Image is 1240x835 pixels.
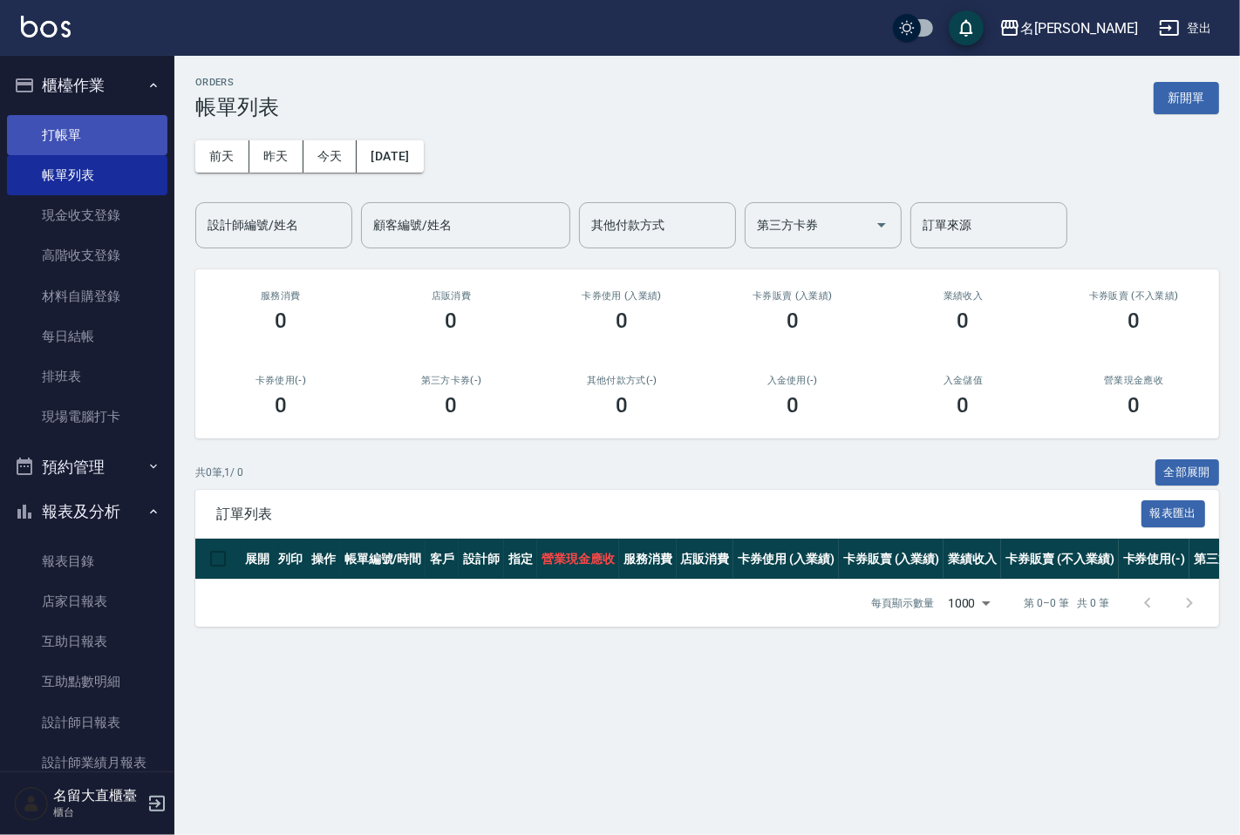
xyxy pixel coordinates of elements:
th: 卡券使用 (入業績) [733,539,839,580]
p: 每頁顯示數量 [871,595,934,611]
a: 互助日報表 [7,621,167,662]
button: [DATE] [357,140,423,173]
h3: 服務消費 [216,290,345,302]
h2: 第三方卡券(-) [387,375,516,386]
h2: 其他付款方式(-) [557,375,686,386]
p: 共 0 筆, 1 / 0 [195,465,243,480]
h2: 卡券販賣 (入業績) [728,290,857,302]
a: 排班表 [7,356,167,397]
button: 預約管理 [7,445,167,490]
button: 名[PERSON_NAME] [992,10,1145,46]
th: 卡券販賣 (入業績) [839,539,944,580]
h3: 0 [787,393,799,417]
h3: 0 [446,393,458,417]
h3: 0 [616,309,628,333]
th: 操作 [307,539,340,580]
h2: 卡券使用 (入業績) [557,290,686,302]
th: 卡券使用(-) [1119,539,1190,580]
button: 報表匯出 [1141,500,1206,527]
h5: 名留大直櫃臺 [53,787,142,804]
th: 卡券販賣 (不入業績) [1001,539,1118,580]
div: 1000 [941,580,997,627]
h3: 0 [957,393,969,417]
a: 新開單 [1154,89,1219,105]
h3: 0 [1128,393,1140,417]
h3: 帳單列表 [195,95,279,119]
h3: 0 [275,393,287,417]
a: 店家日報表 [7,581,167,621]
div: 名[PERSON_NAME] [1020,17,1138,39]
img: Person [14,786,49,821]
h3: 0 [1128,309,1140,333]
th: 指定 [504,539,537,580]
h3: 0 [787,309,799,333]
th: 營業現金應收 [537,539,619,580]
th: 業績收入 [944,539,1001,580]
th: 帳單編號/時間 [340,539,426,580]
h3: 0 [616,393,628,417]
a: 現金收支登錄 [7,195,167,235]
h2: 店販消費 [387,290,516,302]
button: 全部展開 [1155,459,1220,486]
p: 櫃台 [53,804,142,820]
button: Open [868,211,896,239]
a: 報表目錄 [7,541,167,581]
button: 報表及分析 [7,489,167,534]
a: 帳單列表 [7,155,167,195]
th: 店販消費 [677,539,734,580]
button: 櫃檯作業 [7,63,167,108]
button: 今天 [303,140,358,173]
h2: 卡券使用(-) [216,375,345,386]
th: 服務消費 [619,539,677,580]
a: 現場電腦打卡 [7,397,167,437]
th: 客戶 [426,539,459,580]
a: 高階收支登錄 [7,235,167,275]
th: 設計師 [459,539,504,580]
a: 每日結帳 [7,316,167,356]
a: 報表匯出 [1141,505,1206,521]
h3: 0 [275,309,287,333]
h2: 營業現金應收 [1069,375,1198,386]
a: 設計師業績月報表 [7,743,167,783]
button: 前天 [195,140,249,173]
h2: ORDERS [195,77,279,88]
button: save [949,10,984,45]
a: 打帳單 [7,115,167,155]
th: 列印 [274,539,307,580]
img: Logo [21,16,71,37]
h2: 業績收入 [899,290,1028,302]
h2: 卡券販賣 (不入業績) [1069,290,1198,302]
button: 新開單 [1154,82,1219,114]
span: 訂單列表 [216,506,1141,523]
h2: 入金儲值 [899,375,1028,386]
p: 第 0–0 筆 共 0 筆 [1025,595,1109,611]
h3: 0 [957,309,969,333]
button: 昨天 [249,140,303,173]
h2: 入金使用(-) [728,375,857,386]
button: 登出 [1152,12,1219,44]
th: 展開 [241,539,274,580]
a: 設計師日報表 [7,703,167,743]
a: 互助點數明細 [7,662,167,702]
a: 材料自購登錄 [7,276,167,316]
h3: 0 [446,309,458,333]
